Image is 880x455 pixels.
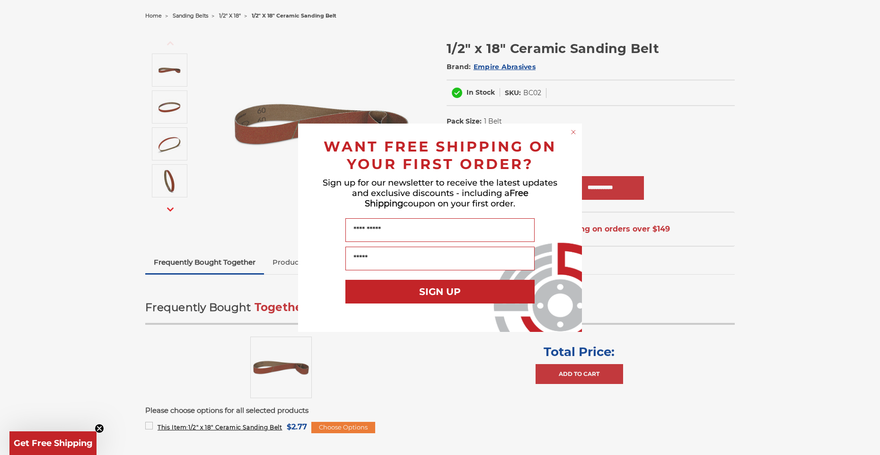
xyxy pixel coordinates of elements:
span: WANT FREE SHIPPING ON YOUR FIRST ORDER? [324,138,556,173]
span: Free Shipping [365,188,528,209]
button: SIGN UP [345,280,535,303]
span: Sign up for our newsletter to receive the latest updates and exclusive discounts - including a co... [323,178,557,209]
button: Close dialog [569,127,578,137]
button: Close teaser [95,424,104,433]
span: Get Free Shipping [14,438,93,448]
div: Get Free ShippingClose teaser [9,431,97,455]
